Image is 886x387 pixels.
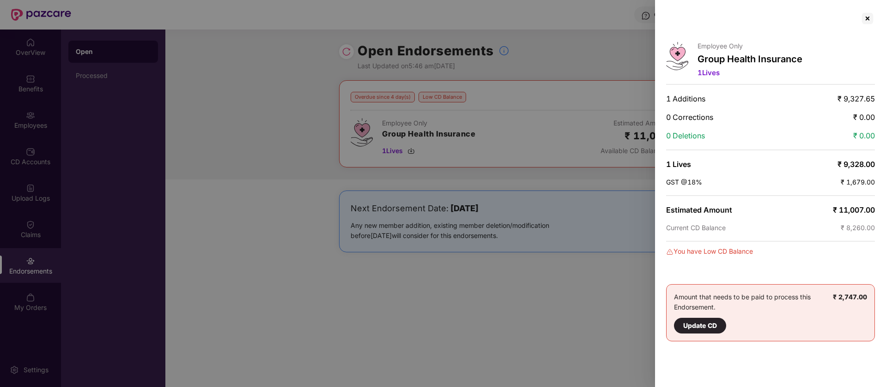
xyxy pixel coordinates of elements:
span: ₹ 11,007.00 [833,205,875,214]
span: Current CD Balance [666,224,726,232]
span: 1 Additions [666,94,705,103]
span: ₹ 8,260.00 [841,224,875,232]
span: ₹ 9,328.00 [837,160,875,169]
p: Employee Only [698,42,802,50]
span: ₹ 0.00 [853,113,875,122]
p: Group Health Insurance [698,54,802,65]
span: ₹ 0.00 [853,131,875,140]
div: You have Low CD Balance [666,246,875,256]
span: ₹ 9,327.65 [837,94,875,103]
span: 1 Lives [698,68,720,77]
span: Estimated Amount [666,205,732,214]
div: Amount that needs to be paid to process this Endorsement. [674,292,833,333]
div: Update CD [683,321,717,331]
img: svg+xml;base64,PHN2ZyB4bWxucz0iaHR0cDovL3d3dy53My5vcmcvMjAwMC9zdmciIHdpZHRoPSI0Ny43MTQiIGhlaWdodD... [666,42,688,70]
span: GST @18% [666,178,702,186]
b: ₹ 2,747.00 [833,293,867,301]
span: 0 Deletions [666,131,705,140]
img: svg+xml;base64,PHN2ZyBpZD0iRGFuZ2VyLTMyeDMyIiB4bWxucz0iaHR0cDovL3d3dy53My5vcmcvMjAwMC9zdmciIHdpZH... [666,248,674,256]
span: 0 Corrections [666,113,713,122]
span: 1 Lives [666,160,691,169]
span: ₹ 1,679.00 [841,178,875,186]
